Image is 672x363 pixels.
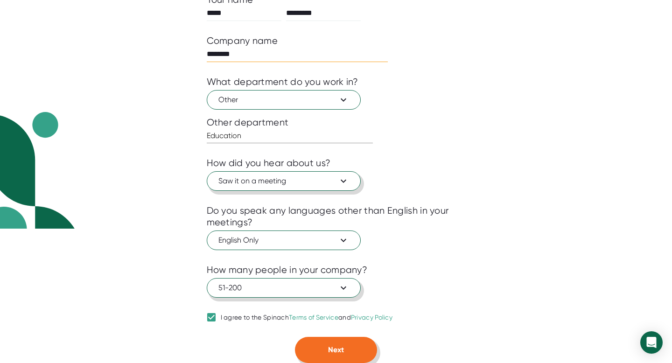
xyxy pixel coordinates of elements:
[289,314,338,321] a: Terms of Service
[207,128,373,143] input: What department?
[207,171,361,191] button: Saw it on a meeting
[207,157,331,169] div: How did you hear about us?
[207,230,361,250] button: English Only
[207,35,278,47] div: Company name
[221,314,393,322] div: I agree to the Spinach and
[207,76,358,88] div: What department do you work in?
[640,331,663,354] div: Open Intercom Messenger
[328,345,344,354] span: Next
[207,264,368,276] div: How many people in your company?
[207,205,466,228] div: Do you speak any languages other than English in your meetings?
[351,314,392,321] a: Privacy Policy
[207,90,361,110] button: Other
[207,278,361,298] button: 51-200
[295,337,377,363] button: Next
[218,175,349,187] span: Saw it on a meeting
[218,94,349,105] span: Other
[207,117,466,128] div: Other department
[218,282,349,293] span: 51-200
[218,235,349,246] span: English Only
